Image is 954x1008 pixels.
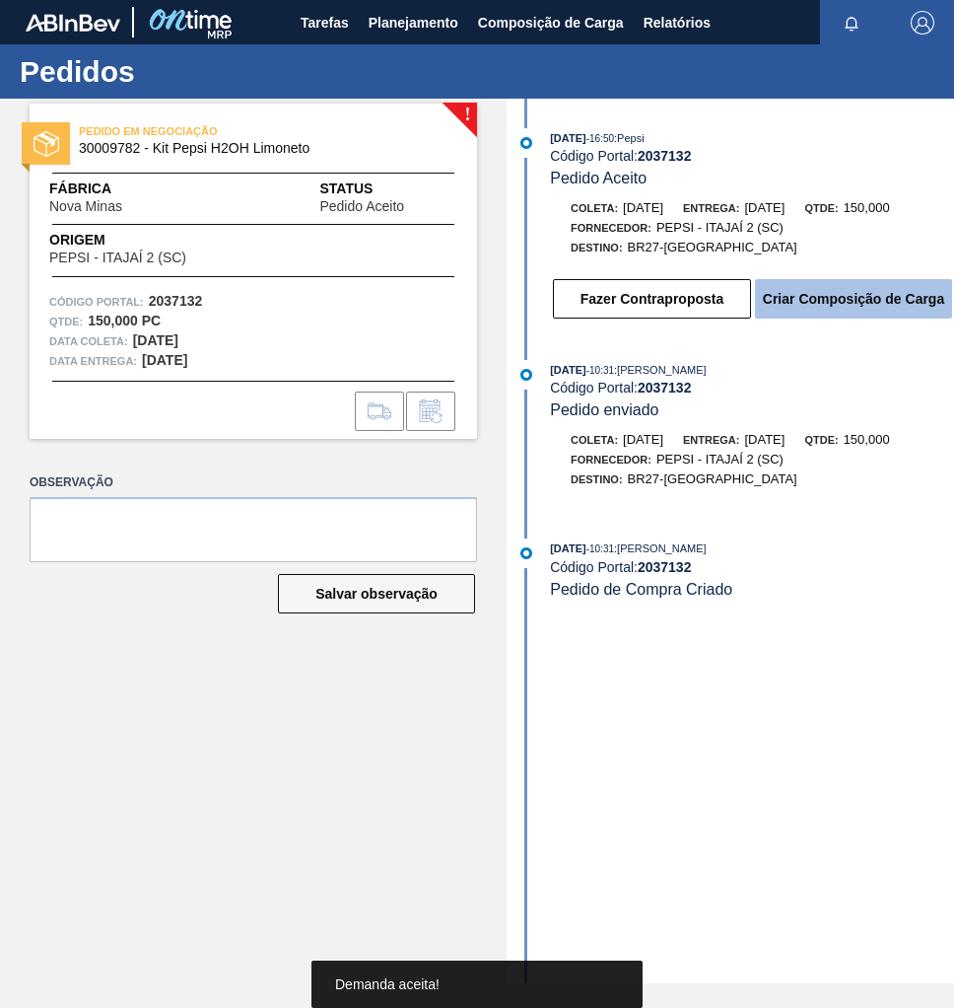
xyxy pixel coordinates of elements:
span: Pedido enviado [550,401,658,418]
span: Tarefas [301,11,349,35]
span: PEPSI - ITAJAÍ 2 (SC) [656,452,784,467]
img: atual [520,137,532,149]
span: Pedido Aceito [550,170,647,186]
span: PEDIDO EM NEGOCIAÇÃO [79,121,355,141]
span: Entrega: [683,202,739,214]
h1: Pedidos [20,60,370,83]
span: Data entrega: [49,351,137,371]
span: Qtde: [804,202,838,214]
span: Pedido Aceito [319,199,404,214]
span: [DATE] [744,432,784,447]
span: - 16:50 [586,133,614,144]
span: Qtde : [49,312,83,331]
strong: 2037132 [638,559,692,575]
span: 150,000 [844,432,890,447]
strong: 150,000 PC [88,313,161,328]
strong: 2037132 [638,380,692,396]
span: Relatórios [644,11,711,35]
span: [DATE] [623,432,663,447]
label: Observação [30,468,477,497]
span: Fábrica [49,179,184,199]
div: Código Portal: [550,380,954,396]
strong: [DATE] [142,352,187,368]
span: Coleta: [571,202,618,214]
span: Data coleta: [49,331,128,351]
div: Ir para Composição de Carga [355,392,404,431]
span: Status [319,179,457,199]
span: : Pepsi [614,132,645,144]
strong: 2037132 [638,148,692,164]
span: Origem [49,230,242,251]
strong: 2037132 [149,293,203,309]
strong: [DATE] [133,332,178,348]
button: Fazer Contraproposta [553,279,751,319]
button: Criar Composição de Carga [755,279,952,319]
span: Destino: [571,242,623,253]
span: PEPSI - ITAJAÍ 2 (SC) [49,251,186,265]
span: Coleta: [571,434,618,446]
span: BR27-[GEOGRAPHIC_DATA] [628,471,797,486]
img: atual [520,547,532,559]
span: Qtde: [804,434,838,446]
span: : [PERSON_NAME] [614,542,707,554]
img: status [34,131,59,157]
span: : [PERSON_NAME] [614,364,707,376]
span: PEPSI - ITAJAÍ 2 (SC) [656,220,784,235]
img: atual [520,369,532,381]
span: [DATE] [623,200,663,215]
span: 150,000 [844,200,890,215]
span: Nova Minas [49,199,122,214]
button: Notificações [820,9,883,36]
span: [DATE] [550,364,585,376]
span: Planejamento [369,11,458,35]
span: - 10:31 [586,543,614,554]
span: Código Portal: [49,292,144,312]
span: [DATE] [550,132,585,144]
span: Pedido de Compra Criado [550,581,732,598]
span: Entrega: [683,434,739,446]
div: Informar alteração no pedido [406,392,455,431]
img: Logout [911,11,934,35]
button: Salvar observação [278,574,475,613]
span: Fornecedor: [571,454,651,466]
span: BR27-[GEOGRAPHIC_DATA] [628,240,797,254]
span: Destino: [571,473,623,485]
div: Código Portal: [550,559,954,575]
span: 30009782 - Kit Pepsi H2OH Limoneto [79,141,437,156]
div: Código Portal: [550,148,954,164]
span: Composição de Carga [478,11,624,35]
span: - 10:31 [586,365,614,376]
span: [DATE] [744,200,784,215]
span: Demanda aceita! [335,976,440,992]
span: [DATE] [550,542,585,554]
img: TNhmsLtSVTkK8tSr43FrP2fwEKptu5GPRR3wAAAABJRU5ErkJggg== [26,14,120,32]
span: Fornecedor: [571,222,651,234]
